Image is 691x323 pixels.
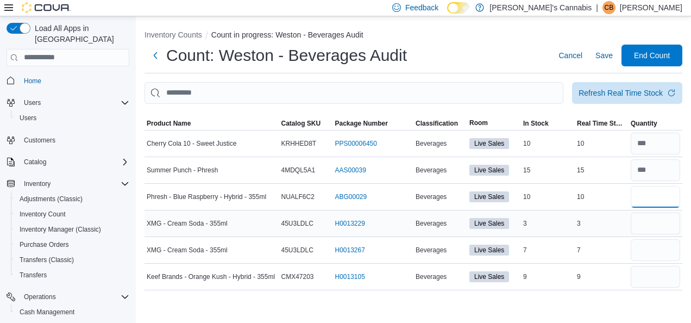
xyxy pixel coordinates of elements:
[20,114,36,122] span: Users
[469,271,509,282] span: Live Sales
[579,88,663,98] div: Refresh Real Time Stock
[11,268,134,283] button: Transfers
[416,246,447,254] span: Beverages
[281,166,316,175] span: 4MDQL5A1
[2,289,134,305] button: Operations
[474,219,504,228] span: Live Sales
[24,179,51,188] span: Inventory
[11,237,134,252] button: Purchase Orders
[15,306,79,319] a: Cash Management
[469,138,509,149] span: Live Sales
[24,136,55,145] span: Customers
[2,73,134,89] button: Home
[20,240,69,249] span: Purchase Orders
[521,190,575,203] div: 10
[147,219,228,228] span: XMG - Cream Soda - 355ml
[20,271,47,279] span: Transfers
[631,119,657,128] span: Quantity
[20,290,60,303] button: Operations
[145,45,166,66] button: Next
[20,96,129,109] span: Users
[469,218,509,229] span: Live Sales
[469,119,488,127] span: Room
[15,223,105,236] a: Inventory Manager (Classic)
[416,166,447,175] span: Beverages
[575,270,629,283] div: 9
[15,208,70,221] a: Inventory Count
[24,98,41,107] span: Users
[335,119,388,128] span: Package Number
[145,30,202,39] button: Inventory Counts
[15,306,129,319] span: Cash Management
[2,176,134,191] button: Inventory
[521,217,575,230] div: 3
[11,305,134,320] button: Cash Management
[24,77,41,85] span: Home
[577,119,626,128] span: Real Time Stock
[20,134,60,147] a: Customers
[447,2,470,14] input: Dark Mode
[621,45,682,66] button: End Count
[602,1,615,14] div: Cyrena Brathwaite
[2,132,134,148] button: Customers
[147,272,275,281] span: Keef Brands - Orange Kush - Hybrid - 355ml
[20,225,101,234] span: Inventory Manager (Classic)
[20,74,46,88] a: Home
[596,1,598,14] p: |
[469,191,509,202] span: Live Sales
[521,164,575,177] div: 15
[335,166,366,175] a: AAS00039
[281,139,317,148] span: KRHHED8T
[591,45,617,66] button: Save
[416,219,447,228] span: Beverages
[335,139,377,148] a: PPS00006450
[620,1,682,14] p: [PERSON_NAME]
[575,117,629,130] button: Real Time Stock
[15,269,51,282] a: Transfers
[20,96,45,109] button: Users
[20,177,129,190] span: Inventory
[22,2,71,13] img: Cova
[147,192,266,201] span: Phresh - Blue Raspberry - Hybrid - 355ml
[575,244,629,257] div: 7
[147,166,218,175] span: Summer Punch - Phresh
[521,117,575,130] button: In Stock
[281,246,313,254] span: 45U3LDLC
[575,164,629,177] div: 15
[416,119,458,128] span: Classification
[575,217,629,230] div: 3
[335,192,367,201] a: ABG00029
[558,50,582,61] span: Cancel
[474,245,504,255] span: Live Sales
[281,272,314,281] span: CMX47203
[147,246,228,254] span: XMG - Cream Soda - 355ml
[30,23,129,45] span: Load All Apps in [GEOGRAPHIC_DATA]
[335,246,365,254] a: H0013267
[474,165,504,175] span: Live Sales
[629,117,682,130] button: Quantity
[15,253,129,266] span: Transfers (Classic)
[11,110,134,126] button: Users
[521,244,575,257] div: 7
[474,139,504,148] span: Live Sales
[24,158,46,166] span: Catalog
[15,111,41,125] a: Users
[413,117,467,130] button: Classification
[521,270,575,283] div: 9
[416,192,447,201] span: Beverages
[15,192,129,206] span: Adjustments (Classic)
[333,117,414,130] button: Package Number
[20,256,74,264] span: Transfers (Classic)
[15,238,129,251] span: Purchase Orders
[521,137,575,150] div: 10
[20,177,55,190] button: Inventory
[554,45,587,66] button: Cancel
[15,269,129,282] span: Transfers
[147,119,191,128] span: Product Name
[15,111,129,125] span: Users
[595,50,613,61] span: Save
[20,195,83,203] span: Adjustments (Classic)
[147,139,236,148] span: Cherry Cola 10 - Sweet Justice
[20,290,129,303] span: Operations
